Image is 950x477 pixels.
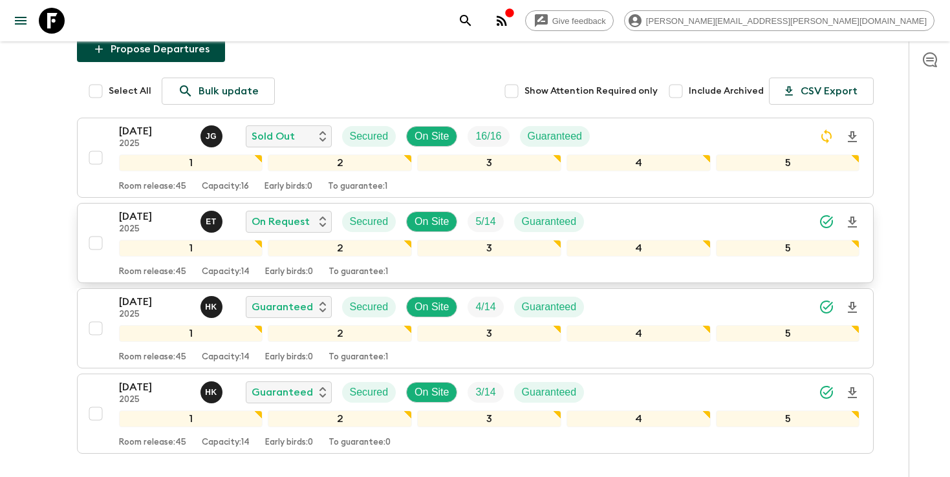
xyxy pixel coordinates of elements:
[205,302,217,312] p: H K
[342,382,396,403] div: Secured
[119,224,190,235] p: 2025
[567,325,711,342] div: 4
[200,300,225,310] span: Hanna Kristín Másdóttir
[77,374,874,454] button: [DATE]2025Hanna Kristín MásdóttirGuaranteedSecuredOn SiteTrip FillGuaranteed12345Room release:45C...
[819,129,834,144] svg: Sync Required - Changes detected
[453,8,479,34] button: search adventures
[716,154,860,171] div: 5
[845,300,860,315] svg: Download Onboarding
[264,182,312,192] p: Early birds: 0
[119,310,190,320] p: 2025
[119,379,190,395] p: [DATE]
[200,385,225,396] span: Hanna Kristín Másdóttir
[268,410,412,427] div: 2
[528,129,583,144] p: Guaranteed
[417,325,561,342] div: 3
[475,385,495,400] p: 3 / 14
[522,214,577,229] p: Guaranteed
[200,125,225,147] button: JG
[845,215,860,230] svg: Download Onboarding
[252,299,313,315] p: Guaranteed
[342,126,396,147] div: Secured
[265,438,313,448] p: Early birds: 0
[202,267,250,277] p: Capacity: 14
[329,438,391,448] p: To guarantee: 0
[716,325,860,342] div: 5
[475,214,495,229] p: 5 / 14
[200,129,225,140] span: Jón Gísli
[252,129,295,144] p: Sold Out
[268,240,412,257] div: 2
[119,123,190,139] p: [DATE]
[567,410,711,427] div: 4
[716,410,860,427] div: 5
[77,118,874,198] button: [DATE]2025Jón GísliSold OutSecuredOn SiteTrip FillGuaranteed12345Room release:45Capacity:16Early ...
[265,352,313,363] p: Early birds: 0
[639,16,934,26] span: [PERSON_NAME][EMAIL_ADDRESS][PERSON_NAME][DOMAIN_NAME]
[119,395,190,405] p: 2025
[475,129,501,144] p: 16 / 16
[545,16,613,26] span: Give feedback
[415,129,449,144] p: On Site
[417,410,561,427] div: 3
[77,36,225,62] button: Propose Departures
[252,385,313,400] p: Guaranteed
[406,382,457,403] div: On Site
[202,438,250,448] p: Capacity: 14
[350,299,389,315] p: Secured
[162,78,275,105] a: Bulk update
[77,203,874,283] button: [DATE]2025Esther ThorvaldsOn RequestSecuredOn SiteTrip FillGuaranteed12345Room release:45Capacity...
[205,387,217,397] p: H K
[200,215,225,225] span: Esther Thorvalds
[468,382,503,403] div: Trip Fill
[417,240,561,257] div: 3
[265,267,313,277] p: Early birds: 0
[119,267,186,277] p: Room release: 45
[119,139,190,149] p: 2025
[522,385,577,400] p: Guaranteed
[206,217,217,227] p: E T
[119,154,263,171] div: 1
[624,10,934,31] div: [PERSON_NAME][EMAIL_ADDRESS][PERSON_NAME][DOMAIN_NAME]
[769,78,874,105] button: CSV Export
[200,296,225,318] button: HK
[819,385,834,400] svg: Synced Successfully
[524,85,658,98] span: Show Attention Required only
[206,131,217,142] p: J G
[845,385,860,401] svg: Download Onboarding
[406,297,457,317] div: On Site
[119,182,186,192] p: Room release: 45
[819,214,834,229] svg: Synced Successfully
[475,299,495,315] p: 4 / 14
[819,299,834,315] svg: Synced Successfully
[845,129,860,145] svg: Download Onboarding
[415,299,449,315] p: On Site
[342,297,396,317] div: Secured
[329,352,388,363] p: To guarantee: 1
[525,10,614,31] a: Give feedback
[406,211,457,232] div: On Site
[417,154,561,171] div: 3
[77,288,874,368] button: [DATE]2025Hanna Kristín MásdóttirGuaranteedSecuredOn SiteTrip FillGuaranteed12345Room release:45C...
[716,240,860,257] div: 5
[119,240,263,257] div: 1
[202,352,250,363] p: Capacity: 14
[406,126,457,147] div: On Site
[8,8,34,34] button: menu
[522,299,577,315] p: Guaranteed
[119,410,263,427] div: 1
[329,267,388,277] p: To guarantee: 1
[119,438,186,448] p: Room release: 45
[350,129,389,144] p: Secured
[468,211,503,232] div: Trip Fill
[109,85,151,98] span: Select All
[567,240,711,257] div: 4
[567,154,711,171] div: 4
[268,154,412,171] div: 2
[202,182,249,192] p: Capacity: 16
[342,211,396,232] div: Secured
[200,211,225,233] button: ET
[199,83,259,99] p: Bulk update
[119,209,190,224] p: [DATE]
[119,325,263,342] div: 1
